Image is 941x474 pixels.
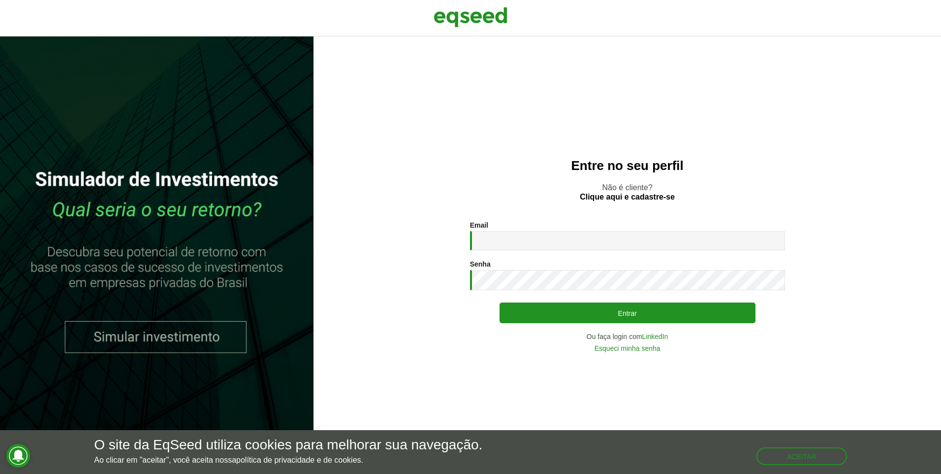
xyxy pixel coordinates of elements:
a: LinkedIn [642,333,668,340]
a: Esqueci minha senha [595,345,660,352]
label: Email [470,222,488,229]
a: Clique aqui e cadastre-se [580,193,675,201]
button: Entrar [500,303,755,323]
p: Ao clicar em "aceitar", você aceita nossa . [94,455,482,465]
div: Ou faça login com [470,333,785,340]
label: Senha [470,261,491,268]
h5: O site da EqSeed utiliza cookies para melhorar sua navegação. [94,438,482,453]
img: EqSeed Logo [434,5,507,30]
p: Não é cliente? [333,183,921,202]
h2: Entre no seu perfil [333,159,921,173]
a: política de privacidade e de cookies [236,456,361,464]
button: Aceitar [756,447,847,465]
